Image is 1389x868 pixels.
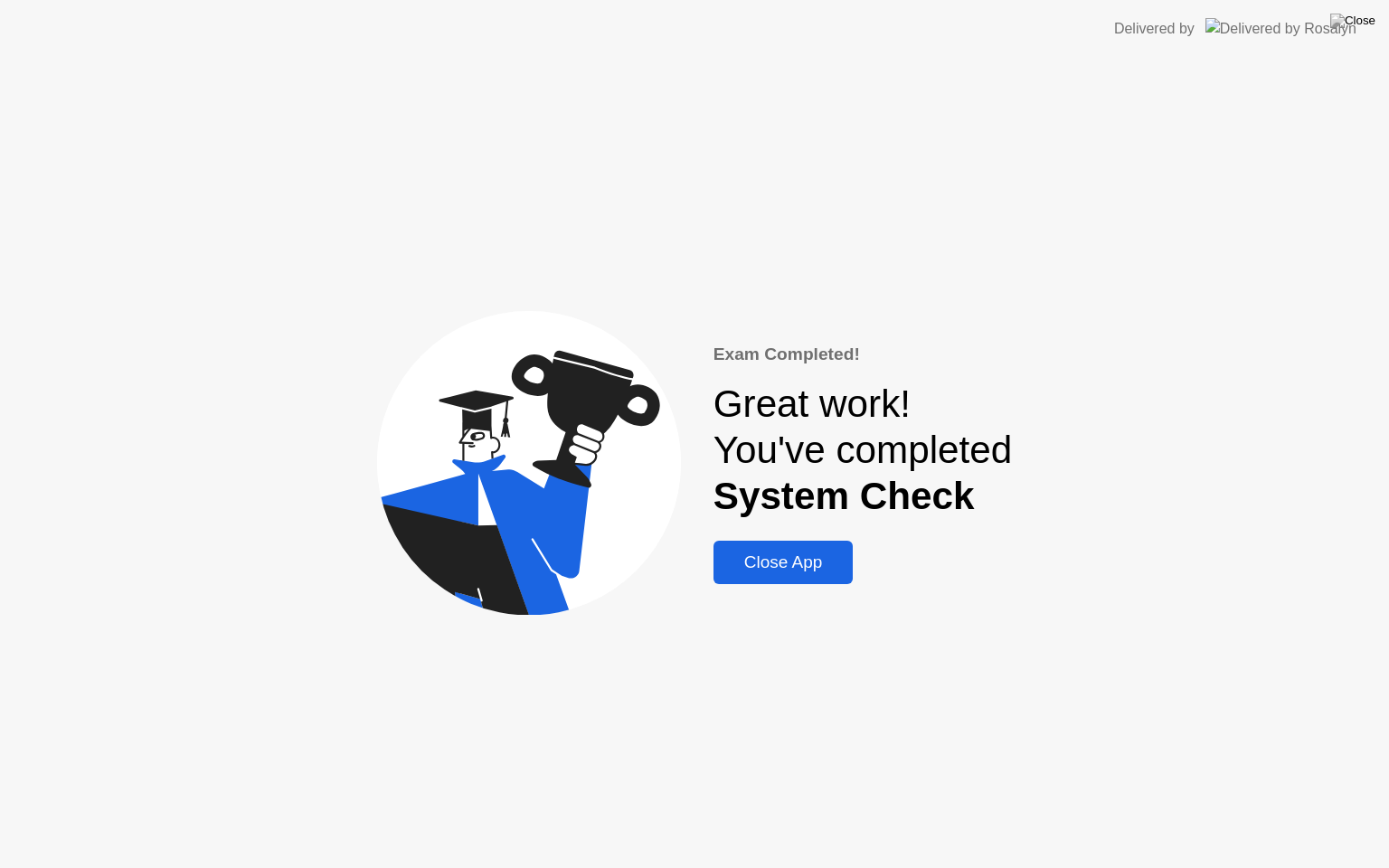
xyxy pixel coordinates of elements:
img: Close [1330,14,1375,28]
b: System Check [713,475,975,517]
div: Great work! You've completed [713,382,1013,519]
div: Delivered by [1114,18,1195,40]
div: Exam Completed! [713,342,1013,368]
button: Close App [713,541,854,584]
img: Delivered by Rosalyn [1205,18,1356,39]
div: Close App [719,552,848,572]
